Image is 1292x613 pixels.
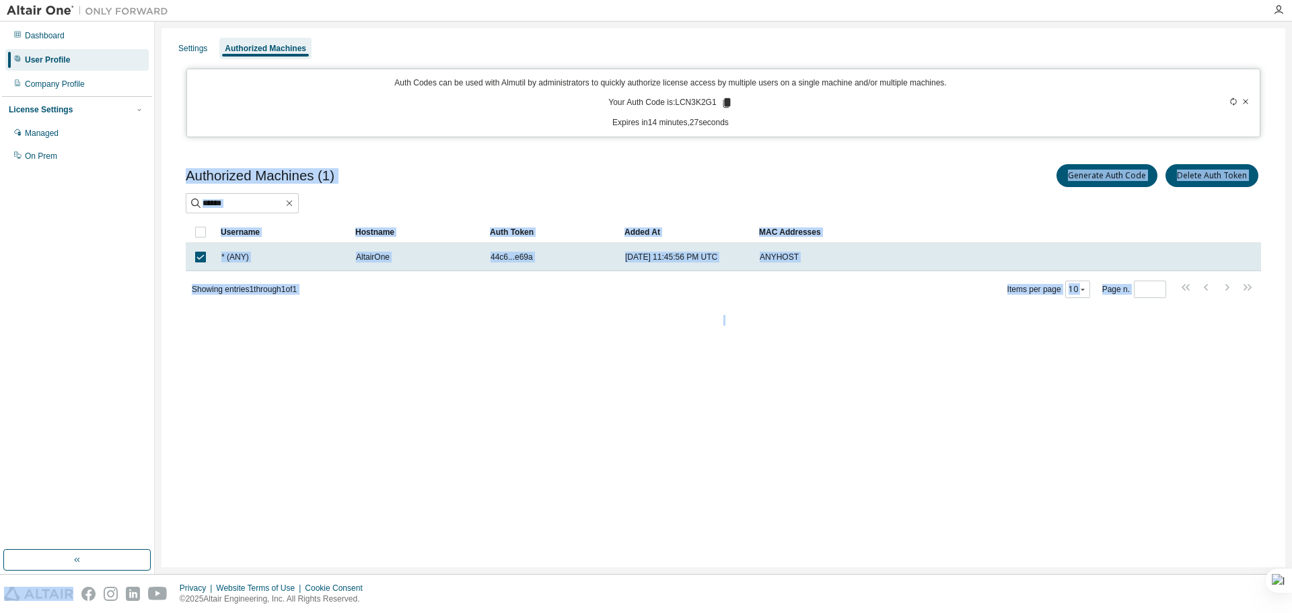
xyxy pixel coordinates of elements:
[192,285,297,294] span: Showing entries 1 through 1 of 1
[148,587,168,601] img: youtube.svg
[4,587,73,601] img: altair_logo.svg
[1165,164,1258,187] button: Delete Auth Token
[225,43,306,54] div: Authorized Machines
[355,221,479,243] div: Hostname
[625,252,717,262] span: [DATE] 11:45:56 PM UTC
[195,77,1147,89] p: Auth Codes can be used with Almutil by administrators to quickly authorize license access by mult...
[1007,281,1090,298] span: Items per page
[356,252,390,262] span: AltairOne
[9,104,73,115] div: License Settings
[25,30,65,41] div: Dashboard
[180,593,371,605] p: © 2025 Altair Engineering, Inc. All Rights Reserved.
[126,587,140,601] img: linkedin.svg
[491,252,533,262] span: 44c6...e69a
[180,583,216,593] div: Privacy
[104,587,118,601] img: instagram.svg
[1069,284,1087,295] button: 10
[221,252,249,262] span: * (ANY)
[25,128,59,139] div: Managed
[624,221,748,243] div: Added At
[490,221,614,243] div: Auth Token
[25,79,85,89] div: Company Profile
[608,97,732,109] p: Your Auth Code is: LCN3K2G1
[178,43,207,54] div: Settings
[221,221,345,243] div: Username
[186,168,334,184] span: Authorized Machines (1)
[195,117,1147,129] p: Expires in 14 minutes, 27 seconds
[216,583,305,593] div: Website Terms of Use
[1056,164,1157,187] button: Generate Auth Code
[25,55,70,65] div: User Profile
[305,583,370,593] div: Cookie Consent
[759,221,1120,243] div: MAC Addresses
[25,151,57,161] div: On Prem
[760,252,799,262] span: ANYHOST
[1102,281,1166,298] span: Page n.
[81,587,96,601] img: facebook.svg
[7,4,175,17] img: Altair One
